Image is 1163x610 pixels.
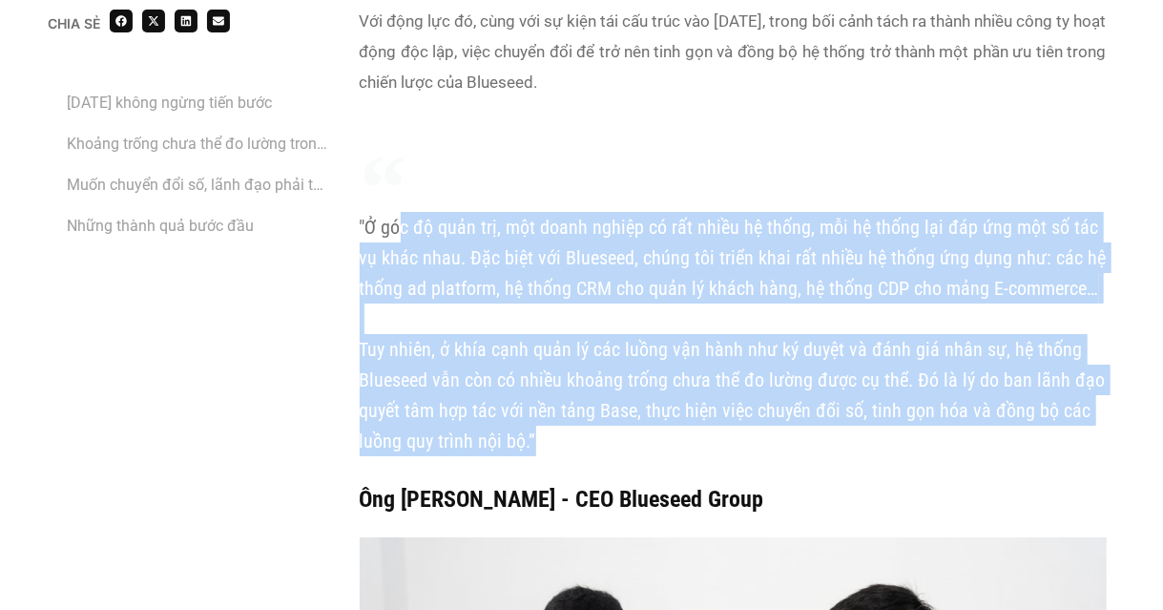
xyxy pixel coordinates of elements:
[142,10,165,32] div: Share on x-twitter
[48,17,100,31] div: Chia sẻ
[360,212,1107,456] p: "Ở góc độ quản trị, một doanh nghiệp có rất nhiều hệ thống, mỗi hệ thống lại đáp ứng một số tác v...
[207,10,230,32] div: Share on email
[67,214,254,238] a: Những thành quả bước đầu
[67,132,331,156] a: Khoảng trống chưa thể đo lường trong vận hành
[175,10,197,32] div: Share on linkedin
[110,10,133,32] div: Share on facebook
[67,173,331,197] a: Muốn chuyển đổi số, lãnh đạo phải tự thuyết phục chính mình trước khi có thể thuyết phục tổ chức
[360,11,1107,92] span: Với động lực đó, cùng với sự kiện tái cấu trúc vào [DATE], trong bối cảnh tách ra thành nhiều côn...
[360,480,764,518] cite: Ông [PERSON_NAME] - CEO Blueseed Group
[67,91,272,115] a: [DATE] không ngừng tiến bước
